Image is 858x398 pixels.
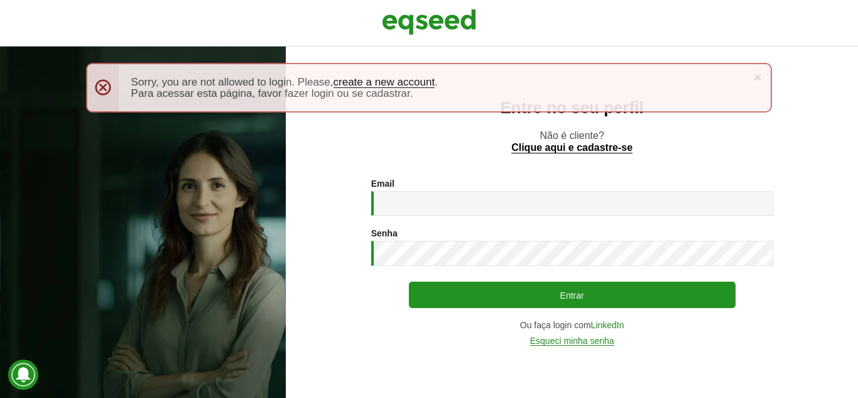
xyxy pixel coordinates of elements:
a: × [754,70,761,84]
li: Sorry, you are not allowed to login. Please, . [131,77,746,88]
label: Email [371,179,394,188]
li: Para acessar esta página, favor fazer login ou se cadastrar. [131,88,746,99]
label: Senha [371,229,398,238]
a: Esqueci minha senha [530,336,614,346]
div: Ou faça login com [371,321,773,330]
button: Entrar [409,282,736,308]
p: Não é cliente? [311,130,833,153]
a: create a new account [334,77,435,88]
a: LinkedIn [591,321,624,330]
a: Clique aqui e cadastre-se [511,143,633,153]
img: EqSeed Logo [382,6,476,38]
